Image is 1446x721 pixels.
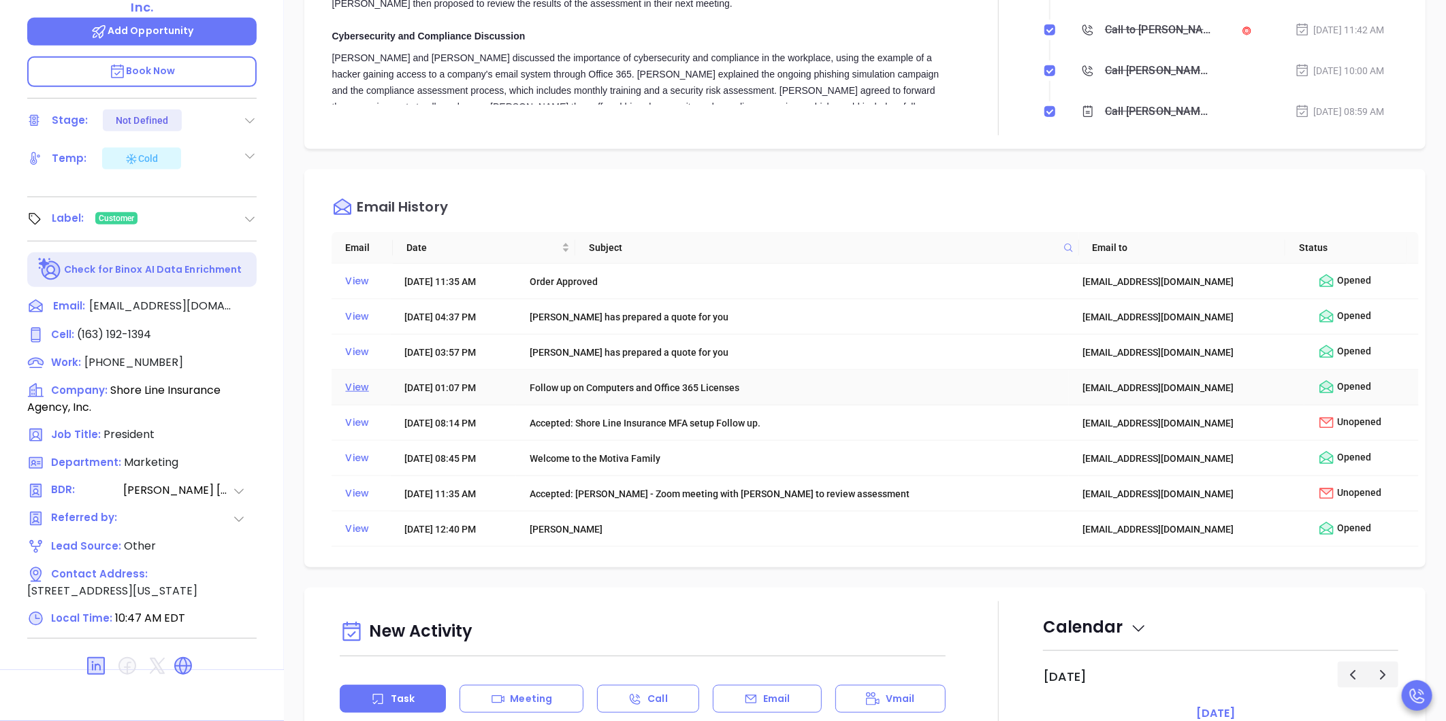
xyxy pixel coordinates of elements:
p: Check for Binox AI Data Enrichment [64,263,242,277]
h2: [DATE] [1043,669,1087,684]
p: Email [763,692,790,706]
div: Opened [1318,273,1413,290]
span: Contact Address: [51,567,148,581]
div: Unopened [1318,485,1413,502]
div: Cybersecurity and Compliance Discussion [332,28,954,44]
div: [EMAIL_ADDRESS][DOMAIN_NAME] [1082,309,1299,324]
div: View [345,378,385,397]
span: Job Title: [51,427,101,441]
div: [EMAIL_ADDRESS][DOMAIN_NAME] [1082,522,1299,537]
p: Vmail [886,692,915,706]
button: Next day [1368,662,1398,687]
div: [DATE] 10:00 AM [1295,63,1385,78]
div: View [345,272,385,290]
th: Status [1285,232,1407,264]
div: [DATE] 08:45 PM [404,451,511,466]
div: Temp: [52,148,87,169]
div: Accepted: [PERSON_NAME] - Zoom meeting with [PERSON_NAME] to review assessment [530,486,1063,501]
div: Opened [1318,379,1413,396]
span: Subject [589,240,1058,255]
div: [PERSON_NAME] and [PERSON_NAME] discussed the importance of cybersecurity and compliance in the w... [332,50,954,131]
div: [DATE] 11:35 AM [404,486,511,501]
div: Call [PERSON_NAME] proposal review - [PERSON_NAME] [1105,61,1213,81]
div: New Activity [340,615,946,650]
span: Add Opportunity [91,24,194,37]
div: [DATE] 12:40 PM [404,522,511,537]
div: [DATE] 04:37 PM [404,309,511,324]
div: Order Approved [530,274,1063,289]
th: Date [393,232,575,264]
span: Shore Line Insurance Agency, Inc. [27,382,221,415]
div: View [345,449,385,467]
span: [PERSON_NAME] [PERSON_NAME] [123,482,232,499]
div: Opened [1318,450,1413,467]
div: [PERSON_NAME] has prepared a quote for you [530,309,1063,324]
span: Cell : [51,327,74,341]
div: [EMAIL_ADDRESS][DOMAIN_NAME] [1082,274,1299,289]
div: Cold [125,150,158,167]
span: Marketing [124,454,178,470]
div: View [345,520,385,538]
span: (163) 192-1394 [77,326,151,342]
div: View [345,307,385,326]
span: 10:47 AM EDT [115,610,185,626]
div: Follow up on Computers and Office 365 Licenses [530,380,1063,395]
p: Meeting [510,692,552,706]
div: [DATE] 08:59 AM [1295,104,1385,119]
div: View [345,343,385,361]
div: Email History [357,200,447,218]
div: Unopened [1318,414,1413,431]
div: [PERSON_NAME] has prepared a quote for you [530,345,1063,360]
p: Task [391,692,415,706]
div: View [345,484,385,503]
div: [DATE] 08:14 PM [404,416,511,431]
div: Not Defined [116,110,168,131]
div: Label: [52,208,84,229]
span: Date [406,240,559,255]
div: [DATE] 11:35 AM [404,274,511,289]
span: President [103,426,155,442]
span: Work: [51,355,81,369]
span: Customer [99,211,135,226]
span: Book Now [109,64,176,78]
div: [EMAIL_ADDRESS][DOMAIN_NAME] [1082,451,1299,466]
div: Stage: [52,110,89,131]
span: [STREET_ADDRESS][US_STATE] [27,583,197,599]
span: [EMAIL_ADDRESS][DOMAIN_NAME] [89,298,232,314]
button: Previous day [1338,662,1368,687]
div: [DATE] 11:42 AM [1295,22,1385,37]
span: BDR: [51,482,122,499]
div: Welcome to the Motiva Family [530,451,1063,466]
span: Calendar [1043,616,1147,638]
span: [PHONE_NUMBER] [84,354,183,370]
th: Email [332,232,393,264]
div: [EMAIL_ADDRESS][DOMAIN_NAME] [1082,486,1299,501]
span: Email: [53,298,85,316]
p: Call [647,692,667,706]
span: Other [124,538,156,554]
div: Accepted: Shore Line Insurance MFA setup Follow up. [530,416,1063,431]
div: [EMAIL_ADDRESS][DOMAIN_NAME] [1082,380,1299,395]
div: [EMAIL_ADDRESS][DOMAIN_NAME] [1082,345,1299,360]
span: Referred by: [51,510,122,527]
div: [PERSON_NAME] [530,522,1063,537]
div: [DATE] 01:07 PM [404,380,511,395]
span: Lead Source: [51,539,121,553]
span: Company: [51,383,108,397]
th: Email to [1079,232,1286,264]
div: Opened [1318,308,1413,325]
span: Department: [51,455,121,469]
div: [EMAIL_ADDRESS][DOMAIN_NAME] [1082,416,1299,431]
span: Local Time: [51,611,112,625]
img: Ai-Enrich-DaqCidB-.svg [38,258,62,282]
div: [DATE] 03:57 PM [404,345,511,360]
div: Opened [1318,343,1413,360]
div: Opened [1318,520,1413,537]
div: View [345,414,385,432]
div: Call [PERSON_NAME] and follow up on the proposal sent. [1105,101,1213,122]
div: Call to [PERSON_NAME] [1105,20,1213,40]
